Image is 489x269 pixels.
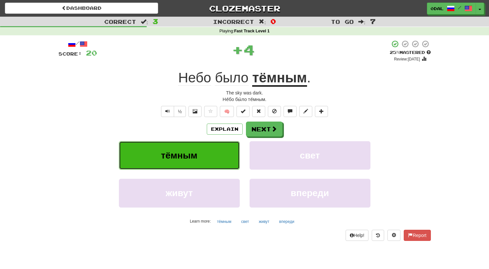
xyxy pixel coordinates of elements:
span: 25 % [390,50,399,55]
small: Learn more: [190,219,211,224]
button: Favorite sentence (alt+f) [204,106,217,117]
button: 🧠 [220,106,234,117]
span: + [232,40,243,59]
u: тёмным [252,70,307,87]
button: свет [237,217,253,227]
button: Explain [207,124,243,135]
span: 3 [153,17,158,25]
button: Discuss sentence (alt+u) [284,106,297,117]
span: : [141,19,148,25]
span: : [358,19,366,25]
span: тёмным [161,150,198,160]
button: тёмным [213,217,235,227]
span: живут [166,188,193,198]
button: Add to collection (alt+a) [315,106,328,117]
button: ½ [174,106,186,117]
button: живут [255,217,273,227]
span: Correct [104,18,136,25]
button: Next [246,122,283,137]
span: / [458,5,461,10]
button: Help! [346,230,369,241]
div: Mastered [390,50,431,56]
span: свет [300,150,320,160]
button: впереди [250,179,370,207]
button: тёмным [119,141,240,170]
span: впереди [291,188,329,198]
span: 4 [243,42,255,58]
button: Set this sentence to 100% Mastered (alt+m) [236,106,250,117]
button: впереди [276,217,298,227]
div: The sky was dark. [58,90,431,96]
button: Report [404,230,431,241]
span: Score: [58,51,82,57]
small: Review: [DATE] [394,57,420,61]
div: / [58,40,97,48]
span: . [307,70,311,85]
span: Небо [178,70,211,86]
button: Play sentence audio (ctl+space) [161,106,174,117]
span: Incorrect [213,18,254,25]
button: Ignore sentence (alt+i) [268,106,281,117]
button: живут [119,179,240,207]
span: 0dal [431,6,444,11]
strong: Fast Track Level 1 [234,29,270,33]
span: 0 [270,17,276,25]
button: Show image (alt+x) [188,106,202,117]
div: Text-to-speech controls [160,106,186,117]
div: Не́бо бы́ло те́мным. [58,96,431,103]
span: : [259,19,266,25]
span: 20 [86,49,97,57]
span: было [215,70,249,86]
button: Reset to 0% Mastered (alt+r) [252,106,265,117]
a: 0dal / [427,3,476,14]
button: Edit sentence (alt+d) [299,106,312,117]
span: To go [331,18,354,25]
a: Dashboard [5,3,158,14]
button: Round history (alt+y) [372,230,384,241]
span: 7 [370,17,376,25]
a: Clozemaster [168,3,321,14]
button: свет [250,141,370,170]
